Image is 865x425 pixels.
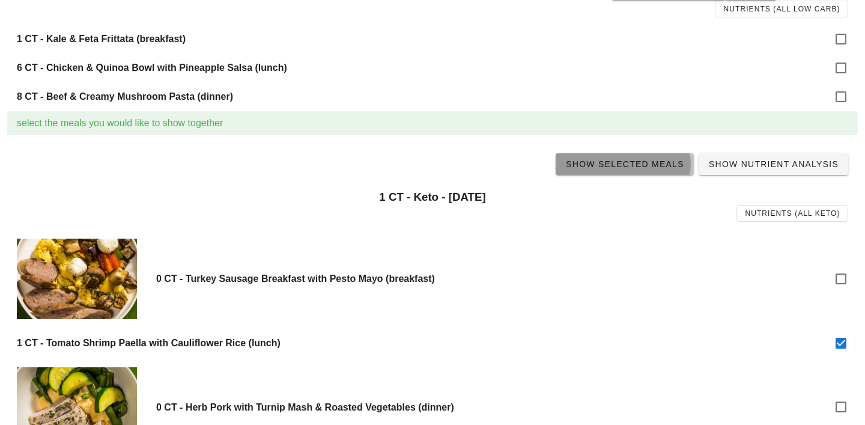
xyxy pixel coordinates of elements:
a: Nutrients (all Keto) [736,205,848,222]
h4: 0 CT - Herb Pork with Turnip Mash & Roasted Vegetables (dinner) [156,402,824,413]
a: Show Selected Meals [556,153,694,175]
span: Nutrients (all Low Carb) [723,5,840,13]
div: select the meals you would like to show together [17,116,848,130]
h4: 6 CT - Chicken & Quinoa Bowl with Pineapple Salsa (lunch) [17,62,824,73]
span: Show Nutrient Analysis [708,159,839,169]
h3: 1 CT - Keto - [DATE] [17,191,848,204]
span: Nutrients (all Keto) [744,209,840,218]
h4: 1 CT - Kale & Feta Frittata (breakfast) [17,33,824,44]
a: Nutrients (all Low Carb) [715,1,848,17]
h4: 0 CT - Turkey Sausage Breakfast with Pesto Mayo (breakfast) [156,273,824,284]
span: Show Selected Meals [565,159,684,169]
h4: 1 CT - Tomato Shrimp Paella with Cauliflower Rice (lunch) [17,337,824,349]
a: Show Nutrient Analysis [699,153,848,175]
h4: 8 CT - Beef & Creamy Mushroom Pasta (dinner) [17,91,824,102]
